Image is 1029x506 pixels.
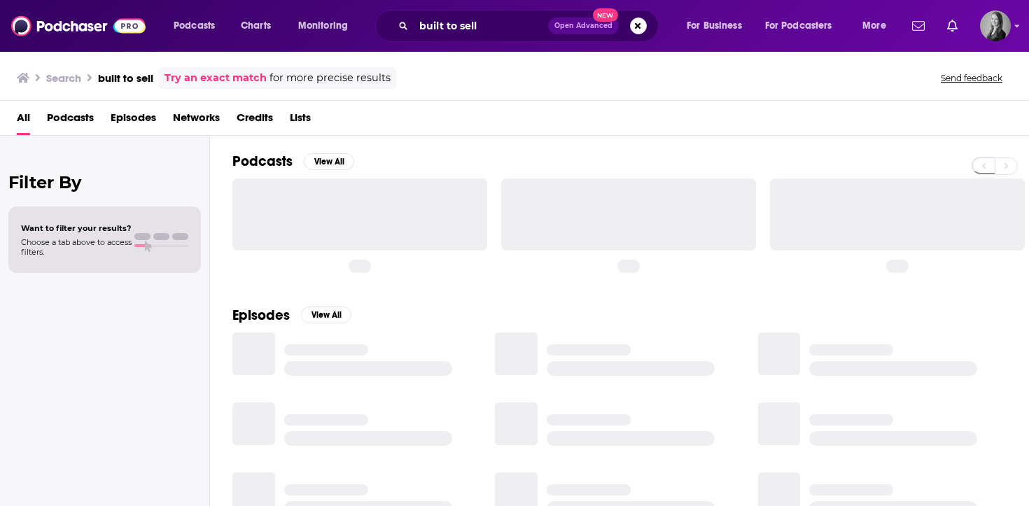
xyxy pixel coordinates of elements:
[853,15,904,37] button: open menu
[173,106,220,135] a: Networks
[8,172,201,192] h2: Filter By
[232,153,354,170] a: PodcastsView All
[765,16,832,36] span: For Podcasters
[593,8,618,22] span: New
[47,106,94,135] a: Podcasts
[862,16,886,36] span: More
[46,71,81,85] h3: Search
[298,16,348,36] span: Monitoring
[388,10,672,42] div: Search podcasts, credits, & more...
[164,15,233,37] button: open menu
[288,15,366,37] button: open menu
[687,16,742,36] span: For Business
[906,14,930,38] a: Show notifications dropdown
[269,70,391,86] span: for more precise results
[756,15,853,37] button: open menu
[548,17,619,34] button: Open AdvancedNew
[677,15,759,37] button: open menu
[232,15,279,37] a: Charts
[304,153,354,170] button: View All
[301,307,351,323] button: View All
[11,13,146,39] img: Podchaser - Follow, Share and Rate Podcasts
[980,10,1011,41] img: User Profile
[98,71,153,85] h3: built to sell
[937,72,1007,84] button: Send feedback
[237,106,273,135] a: Credits
[554,22,612,29] span: Open Advanced
[232,307,290,324] h2: Episodes
[17,106,30,135] a: All
[290,106,311,135] a: Lists
[241,16,271,36] span: Charts
[21,237,132,257] span: Choose a tab above to access filters.
[414,15,548,37] input: Search podcasts, credits, & more...
[941,14,963,38] a: Show notifications dropdown
[21,223,132,233] span: Want to filter your results?
[980,10,1011,41] span: Logged in as katieTBG
[232,307,351,324] a: EpisodesView All
[164,70,267,86] a: Try an exact match
[980,10,1011,41] button: Show profile menu
[174,16,215,36] span: Podcasts
[111,106,156,135] a: Episodes
[232,153,293,170] h2: Podcasts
